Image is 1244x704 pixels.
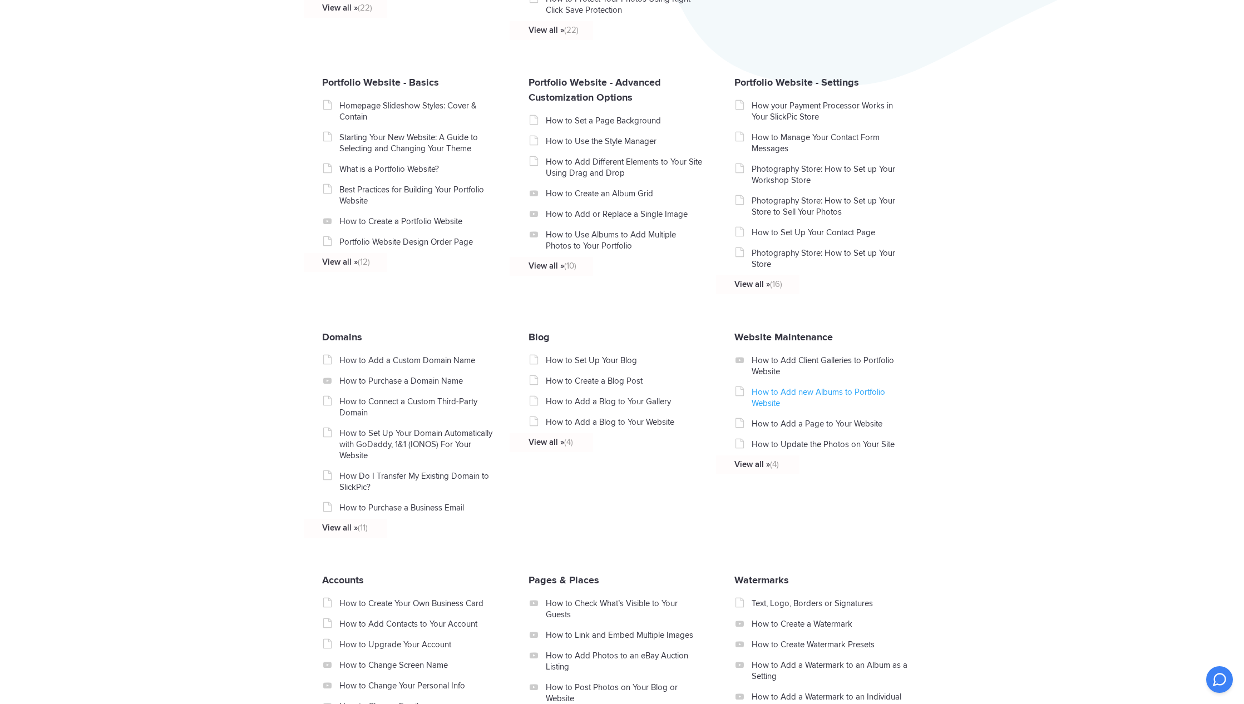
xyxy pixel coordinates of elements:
a: How to Add new Albums to Portfolio Website [752,386,909,409]
a: How to Add a Page to Your Website [752,418,909,429]
a: How to Add a Blog to Your Website [546,417,703,428]
a: How to Create Watermark Presets [752,639,909,650]
a: Photography Store: How to Set up Your Workshop Store [752,163,909,186]
a: How to Set Up Your Domain Automatically with GoDaddy, 1&1 (IONOS) For Your Website [339,428,497,461]
a: Photography Store: How to Set up Your Store to Sell Your Photos [752,195,909,217]
a: Best Practices for Building Your Portfolio Website [339,184,497,206]
a: How to Check What’s Visible to Your Guests [546,598,703,620]
a: Text, Logo, Borders or Signatures [752,598,909,609]
a: Portfolio Website Design Order Page [339,236,497,247]
a: How to Change Screen Name [339,660,497,671]
a: How to Link and Embed Multiple Images [546,629,703,641]
a: How to Add Photos to an eBay Auction Listing [546,650,703,672]
a: How to Create a Blog Post [546,375,703,386]
a: How to Use the Style Manager [546,136,703,147]
a: How to Create an Album Grid [546,188,703,199]
a: Portfolio Website - Advanced Customization Options [529,76,661,103]
a: How to Use Albums to Add Multiple Photos to Your Portfolio [546,229,703,251]
a: Website Maintenance [734,331,833,343]
a: How Do I Transfer My Existing Domain to SlickPic? [339,470,497,493]
a: How to Create Your Own Business Card [339,598,497,609]
a: View all »(22) [529,24,686,36]
a: View all »(22) [322,2,480,13]
a: How to Change Your Personal Info [339,680,497,691]
a: View all »(16) [734,279,892,290]
a: How to Add a Watermark to an Album as a Setting [752,660,909,682]
a: How to Add Contacts to Your Account [339,618,497,629]
a: View all »(12) [322,256,480,267]
a: Homepage Slideshow Styles: Cover & Contain [339,100,497,122]
a: How to Upgrade Your Account [339,639,497,650]
a: Portfolio Website - Basics [322,76,439,88]
a: How to Set a Page Background [546,115,703,126]
a: What is a Portfolio Website? [339,163,497,175]
a: View all »(10) [529,260,686,271]
a: How to Manage Your Contact Form Messages [752,132,909,154]
a: How to Create a Portfolio Website [339,216,497,227]
a: Pages & Places [529,574,599,586]
a: How to Add Client Galleries to Portfolio Website [752,355,909,377]
a: Watermarks [734,574,789,586]
a: View all »(4) [529,437,686,448]
a: How to Create a Watermark [752,618,909,629]
a: How to Purchase a Domain Name [339,375,497,386]
a: Starting Your New Website: A Guide to Selecting and Changing Your Theme [339,132,497,154]
a: How to Update the Photos on Your Site [752,439,909,450]
a: How to Purchase a Business Email [339,502,497,513]
a: How to Add a Custom Domain Name [339,355,497,366]
a: How to Add Different Elements to Your Site Using Drag and Drop [546,156,703,179]
a: How to Set Up Your Blog [546,355,703,366]
a: How your Payment Processor Works in Your SlickPic Store [752,100,909,122]
a: View all »(11) [322,522,480,533]
a: How to Post Photos on Your Blog or Website [546,682,703,704]
a: View all »(4) [734,459,892,470]
a: Photography Store: How to Set up Your Store [752,247,909,270]
a: How to Set Up Your Contact Page [752,227,909,238]
a: Blog [529,331,550,343]
a: Accounts [322,574,364,586]
a: How to Add a Blog to Your Gallery [546,396,703,407]
a: Domains [322,331,362,343]
a: How to Connect a Custom Third-Party Domain [339,396,497,418]
a: How to Add or Replace a Single Image [546,209,703,220]
a: Portfolio Website - Settings [734,76,859,88]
